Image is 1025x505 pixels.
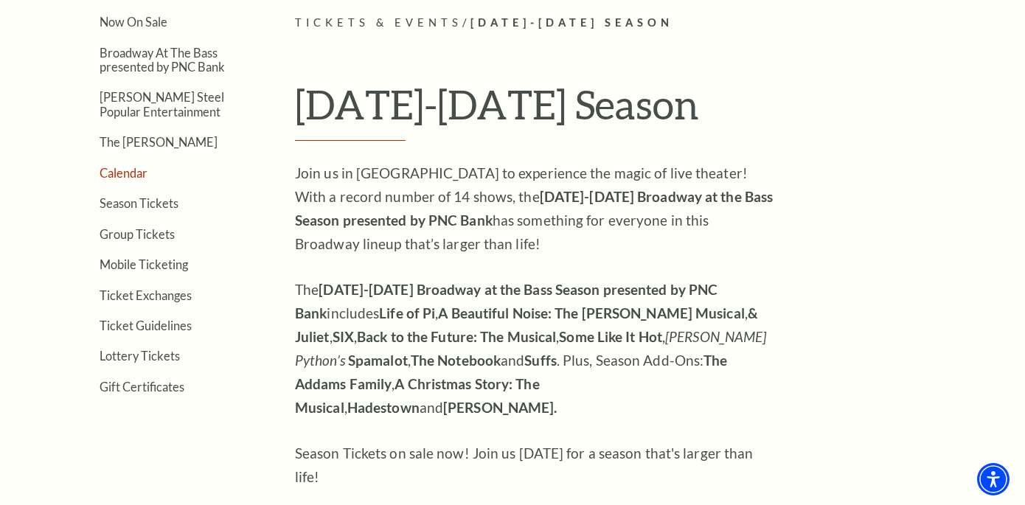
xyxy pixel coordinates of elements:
a: Mobile Ticketing [100,257,188,271]
strong: A Beautiful Noise: The [PERSON_NAME] Musical [438,304,744,321]
strong: & Juliet [295,304,758,345]
h1: [DATE]-[DATE] Season [295,80,970,141]
a: The [PERSON_NAME] [100,135,218,149]
a: Ticket Exchanges [100,288,192,302]
p: Join us in [GEOGRAPHIC_DATA] to experience the magic of live theater! With a record number of 14 ... [295,161,774,256]
a: Lottery Tickets [100,349,180,363]
div: Accessibility Menu [977,463,1010,495]
p: Season Tickets on sale now! Join us [DATE] for a season that's larger than life! [295,442,774,489]
strong: The Notebook [411,352,501,369]
a: Now On Sale [100,15,167,29]
strong: Hadestown [347,399,420,416]
strong: [DATE]-[DATE] Broadway at the Bass Season presented by PNC Bank [295,281,717,321]
a: Calendar [100,166,147,180]
a: Ticket Guidelines [100,318,192,332]
strong: SIX [333,328,354,345]
strong: A Christmas Story: The Musical [295,375,540,416]
strong: Life of Pi [379,304,435,321]
p: / [295,14,970,32]
p: The includes , , , , , , , and . Plus, Season Add-Ons: , , and [295,278,774,419]
em: [PERSON_NAME] Python’s [295,328,766,369]
a: Broadway At The Bass presented by PNC Bank [100,46,225,74]
strong: Some Like It Hot [559,328,662,345]
strong: [DATE]-[DATE] Broadway at the Bass Season presented by PNC Bank [295,188,773,229]
strong: Spamalot [348,352,408,369]
strong: [PERSON_NAME]. [443,399,557,416]
strong: Suffs [524,352,557,369]
a: Season Tickets [100,196,178,210]
span: Tickets & Events [295,16,462,29]
a: [PERSON_NAME] Steel Popular Entertainment [100,90,224,118]
a: Gift Certificates [100,380,184,394]
strong: The Addams Family [295,352,727,392]
span: [DATE]-[DATE] Season [470,16,673,29]
a: Group Tickets [100,227,175,241]
strong: Back to the Future: The Musical [357,328,556,345]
